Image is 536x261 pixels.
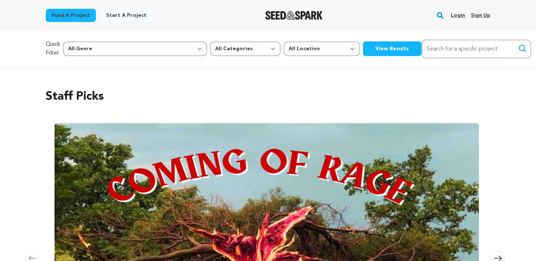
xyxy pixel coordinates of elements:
[46,40,60,58] p: Quick Filter
[265,11,323,20] img: Seed&Spark Logo Dark Mode
[100,9,152,22] a: Start a project
[451,10,465,21] a: Login
[46,88,491,106] h2: Staff Picks
[363,41,421,56] button: View Results
[46,9,96,22] a: Fund a project
[421,40,531,58] input: Search for a specific project
[265,11,323,20] a: Seed&Spark Homepage
[471,10,490,21] a: Sign up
